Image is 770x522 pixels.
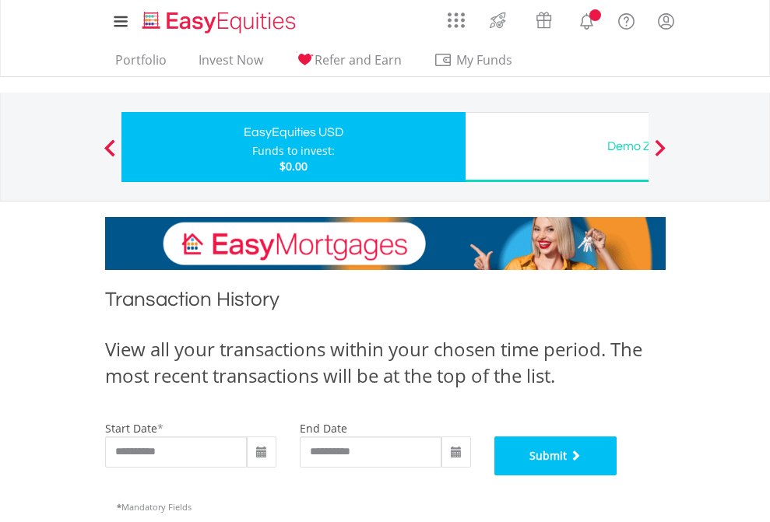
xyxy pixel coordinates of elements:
[300,421,347,436] label: end date
[315,51,402,68] span: Refer and Earn
[280,159,308,173] span: $0.00
[289,52,408,76] a: Refer and Earn
[448,12,465,29] img: grid-menu-icon.svg
[521,4,567,33] a: Vouchers
[567,4,607,35] a: Notifications
[109,52,173,76] a: Portfolio
[252,143,335,159] div: Funds to invest:
[105,421,157,436] label: start date
[531,8,557,33] img: vouchers-v2.svg
[117,501,192,513] span: Mandatory Fields
[139,9,302,35] img: EasyEquities_Logo.png
[645,147,676,163] button: Next
[136,4,302,35] a: Home page
[494,436,617,475] button: Submit
[94,147,125,163] button: Previous
[105,217,666,270] img: EasyMortage Promotion Banner
[646,4,686,38] a: My Profile
[434,50,536,70] span: My Funds
[438,4,475,29] a: AppsGrid
[131,121,456,143] div: EasyEquities USD
[607,4,646,35] a: FAQ's and Support
[192,52,269,76] a: Invest Now
[485,8,511,33] img: thrive-v2.svg
[105,286,666,321] h1: Transaction History
[105,336,666,390] div: View all your transactions within your chosen time period. The most recent transactions will be a...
